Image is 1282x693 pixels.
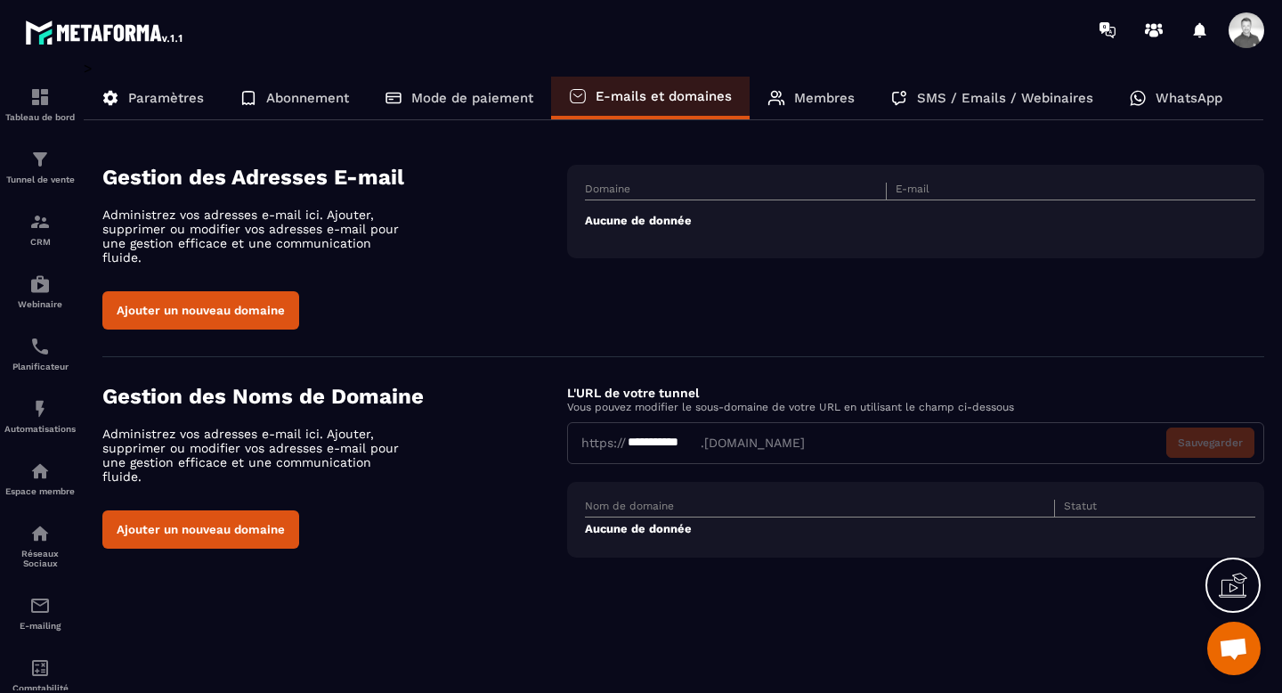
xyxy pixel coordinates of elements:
p: E-mailing [4,621,76,631]
p: SMS / Emails / Webinaires [917,90,1093,106]
p: E-mails et domaines [596,88,732,104]
p: Planificateur [4,362,76,371]
a: Ouvrir le chat [1207,622,1261,675]
td: Aucune de donnée [585,200,1255,241]
img: scheduler [29,336,51,357]
a: emailemailE-mailing [4,582,76,644]
th: Domaine [585,183,887,200]
p: Paramètres [128,90,204,106]
img: automations [29,461,51,482]
p: CRM [4,237,76,247]
td: Aucune de donnée [585,517,1255,540]
a: formationformationCRM [4,198,76,260]
p: Réseaux Sociaux [4,549,76,568]
a: automationsautomationsAutomatisations [4,385,76,447]
p: Administrez vos adresses e-mail ici. Ajouter, supprimer ou modifier vos adresses e-mail pour une ... [102,427,414,484]
img: automations [29,398,51,420]
img: email [29,595,51,616]
label: L'URL de votre tunnel [567,386,699,400]
button: Ajouter un nouveau domaine [102,510,299,549]
button: Ajouter un nouveau domaine [102,291,299,330]
th: E-mail [887,183,1189,200]
p: Tunnel de vente [4,175,76,184]
p: Webinaire [4,299,76,309]
a: formationformationTunnel de vente [4,135,76,198]
h4: Gestion des Noms de Domaine [102,384,567,409]
a: automationsautomationsWebinaire [4,260,76,322]
p: Membres [794,90,855,106]
p: Tableau de bord [4,112,76,122]
img: formation [29,86,51,108]
a: formationformationTableau de bord [4,73,76,135]
p: Abonnement [266,90,349,106]
img: logo [25,16,185,48]
p: Automatisations [4,424,76,434]
img: social-network [29,523,51,544]
img: automations [29,273,51,295]
th: Nom de domaine [585,500,1054,518]
p: Espace membre [4,486,76,496]
img: formation [29,211,51,232]
h4: Gestion des Adresses E-mail [102,165,567,190]
a: schedulerschedulerPlanificateur [4,322,76,385]
p: Comptabilité [4,683,76,693]
img: accountant [29,657,51,679]
th: Statut [1054,500,1221,518]
div: > [84,60,1264,584]
a: social-networksocial-networkRéseaux Sociaux [4,510,76,582]
p: Administrez vos adresses e-mail ici. Ajouter, supprimer ou modifier vos adresses e-mail pour une ... [102,208,414,265]
p: Mode de paiement [411,90,533,106]
a: automationsautomationsEspace membre [4,447,76,510]
img: formation [29,149,51,170]
p: WhatsApp [1156,90,1222,106]
p: Vous pouvez modifier le sous-domaine de votre URL en utilisant le champ ci-dessous [567,401,1264,413]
